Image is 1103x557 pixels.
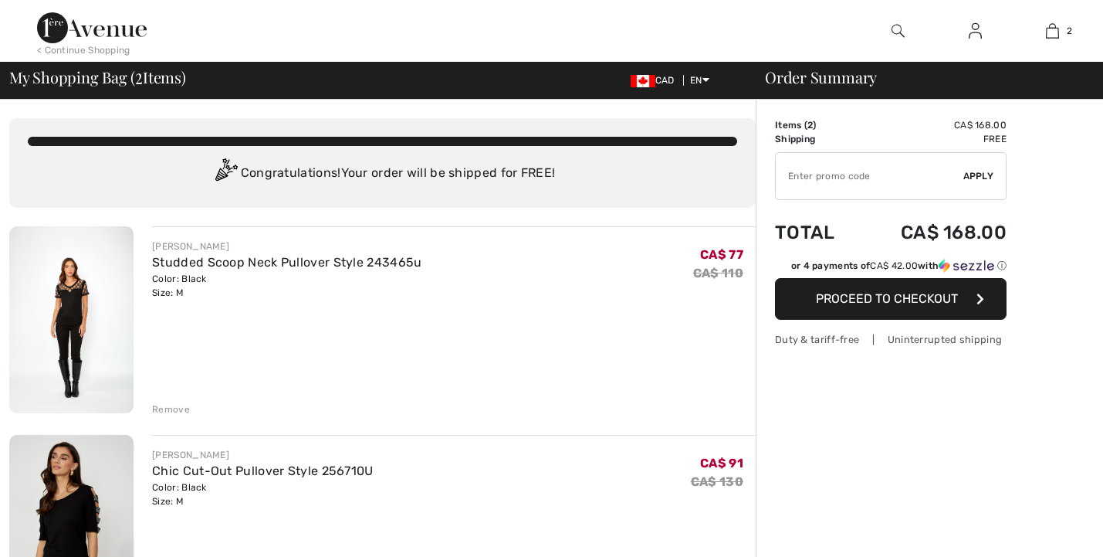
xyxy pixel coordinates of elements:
td: CA$ 168.00 [858,118,1007,132]
td: Total [775,206,858,259]
span: CA$ 77 [700,247,743,262]
div: Color: Black Size: M [152,272,421,300]
img: 1ère Avenue [37,12,147,43]
div: or 4 payments of with [791,259,1007,273]
img: My Info [969,22,982,40]
div: [PERSON_NAME] [152,448,374,462]
div: < Continue Shopping [37,43,130,57]
div: Remove [152,402,190,416]
td: CA$ 168.00 [858,206,1007,259]
div: or 4 payments ofCA$ 42.00withSezzle Click to learn more about Sezzle [775,259,1007,278]
div: [PERSON_NAME] [152,239,421,253]
img: Canadian Dollar [631,75,655,87]
span: Apply [963,169,994,183]
span: 2 [807,120,813,131]
td: Shipping [775,132,858,146]
a: Chic Cut-Out Pullover Style 256710U [152,464,374,478]
div: Order Summary [746,70,1094,85]
td: Free [858,132,1007,146]
span: Proceed to Checkout [816,291,958,306]
s: CA$ 110 [693,266,743,280]
input: Promo code [776,153,963,199]
span: 2 [1067,24,1072,38]
div: Congratulations! Your order will be shipped for FREE! [28,158,737,189]
span: My Shopping Bag ( Items) [9,70,186,85]
a: 2 [1014,22,1090,40]
span: CA$ 91 [700,456,743,470]
s: CA$ 130 [691,474,743,489]
span: CA$ 42.00 [870,260,918,271]
span: 2 [135,66,143,86]
span: EN [690,75,709,86]
td: Items ( ) [775,118,858,132]
img: Congratulation2.svg [210,158,241,189]
img: search the website [892,22,905,40]
span: CAD [631,75,681,86]
div: Duty & tariff-free | Uninterrupted shipping [775,332,1007,347]
a: Sign In [956,22,994,41]
img: Sezzle [939,259,994,273]
button: Proceed to Checkout [775,278,1007,320]
a: Studded Scoop Neck Pullover Style 243465u [152,255,421,270]
div: Color: Black Size: M [152,481,374,508]
img: Studded Scoop Neck Pullover Style 243465u [9,226,134,413]
img: My Bag [1046,22,1059,40]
